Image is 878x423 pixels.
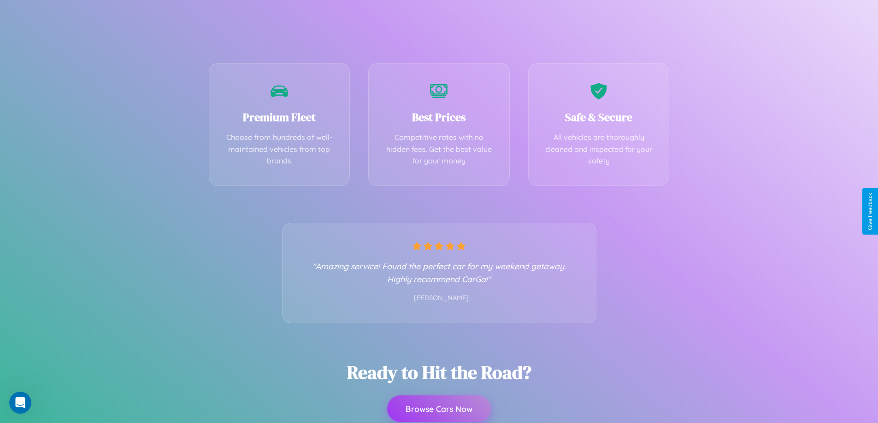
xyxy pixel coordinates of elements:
[387,395,491,422] button: Browse Cars Now
[301,292,577,304] p: - [PERSON_NAME]
[347,360,531,385] h2: Ready to Hit the Road?
[9,392,31,414] iframe: Intercom live chat
[223,132,336,167] p: Choose from hundreds of well-maintained vehicles from top brands
[383,110,495,125] h3: Best Prices
[223,110,336,125] h3: Premium Fleet
[867,193,873,230] div: Give Feedback
[542,132,655,167] p: All vehicles are thoroughly cleaned and inspected for your safety
[383,132,495,167] p: Competitive rates with no hidden fees. Get the best value for your money
[542,110,655,125] h3: Safe & Secure
[301,260,577,285] p: "Amazing service! Found the perfect car for my weekend getaway. Highly recommend CarGo!"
